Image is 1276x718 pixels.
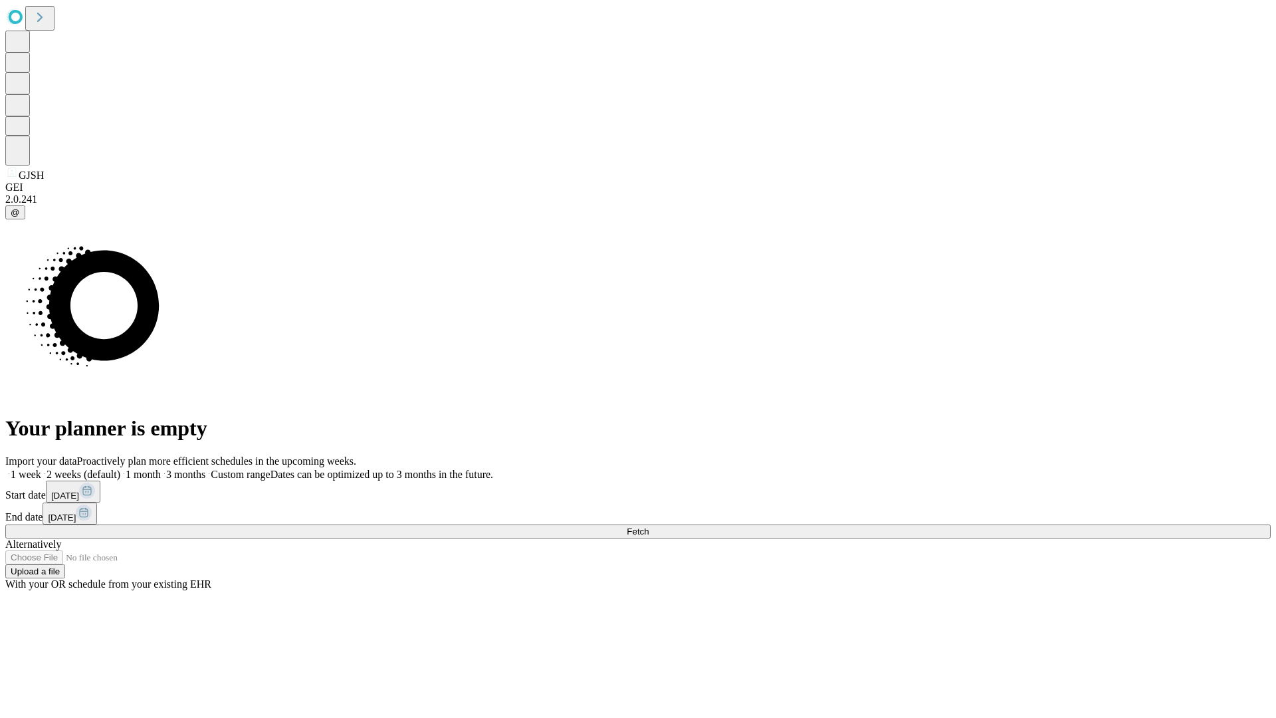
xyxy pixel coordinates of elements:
div: End date [5,503,1271,525]
button: Upload a file [5,564,65,578]
button: [DATE] [43,503,97,525]
div: GEI [5,181,1271,193]
span: Dates can be optimized up to 3 months in the future. [270,469,493,480]
span: 1 week [11,469,41,480]
span: 1 month [126,469,161,480]
span: 2 weeks (default) [47,469,120,480]
span: With your OR schedule from your existing EHR [5,578,211,590]
span: Alternatively [5,538,61,550]
span: GJSH [19,170,44,181]
div: Start date [5,481,1271,503]
span: [DATE] [48,513,76,523]
span: [DATE] [51,491,79,501]
span: Custom range [211,469,270,480]
span: @ [11,207,20,217]
h1: Your planner is empty [5,416,1271,441]
button: @ [5,205,25,219]
span: Import your data [5,455,77,467]
button: Fetch [5,525,1271,538]
span: Fetch [627,527,649,537]
div: 2.0.241 [5,193,1271,205]
span: Proactively plan more efficient schedules in the upcoming weeks. [77,455,356,467]
span: 3 months [166,469,205,480]
button: [DATE] [46,481,100,503]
